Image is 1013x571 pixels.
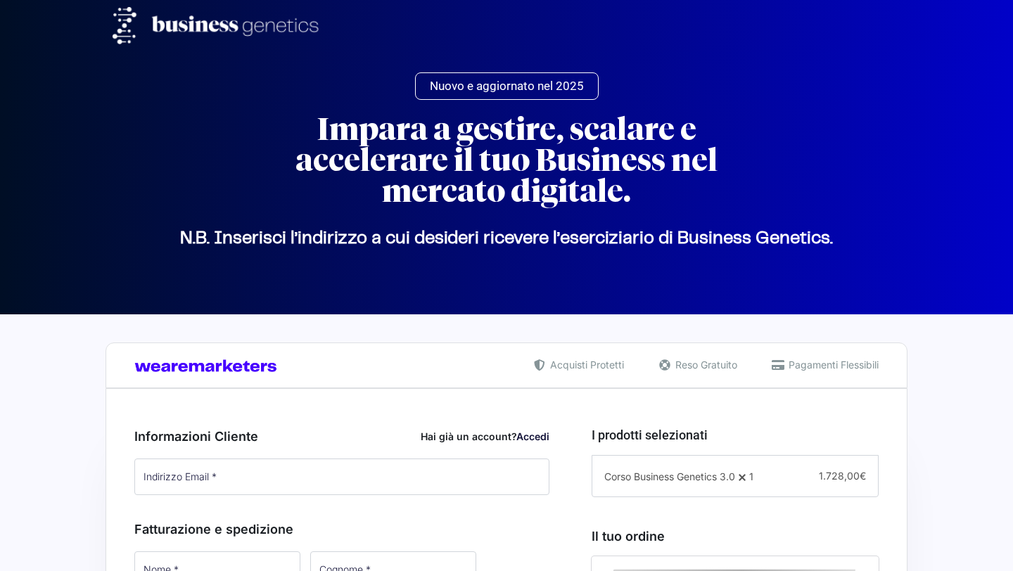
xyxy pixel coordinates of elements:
a: Accedi [516,430,549,442]
span: 1.728,00 [819,470,866,482]
a: Nuovo e aggiornato nel 2025 [415,72,599,100]
h3: Il tuo ordine [592,527,879,546]
span: Pagamenti Flessibili [785,357,879,372]
h3: I prodotti selezionati [592,425,879,444]
div: Hai già un account? [421,429,549,444]
h3: Fatturazione e spedizione [134,520,549,539]
h2: Impara a gestire, scalare e accelerare il tuo Business nel mercato digitale. [253,114,760,207]
h3: Informazioni Cliente [134,427,549,446]
span: Reso Gratuito [672,357,737,372]
span: Nuovo e aggiornato nel 2025 [430,80,584,92]
span: Corso Business Genetics 3.0 [604,470,735,482]
input: Indirizzo Email * [134,458,549,495]
span: 1 [749,470,753,482]
span: Acquisti Protetti [547,357,624,372]
span: € [860,470,866,482]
